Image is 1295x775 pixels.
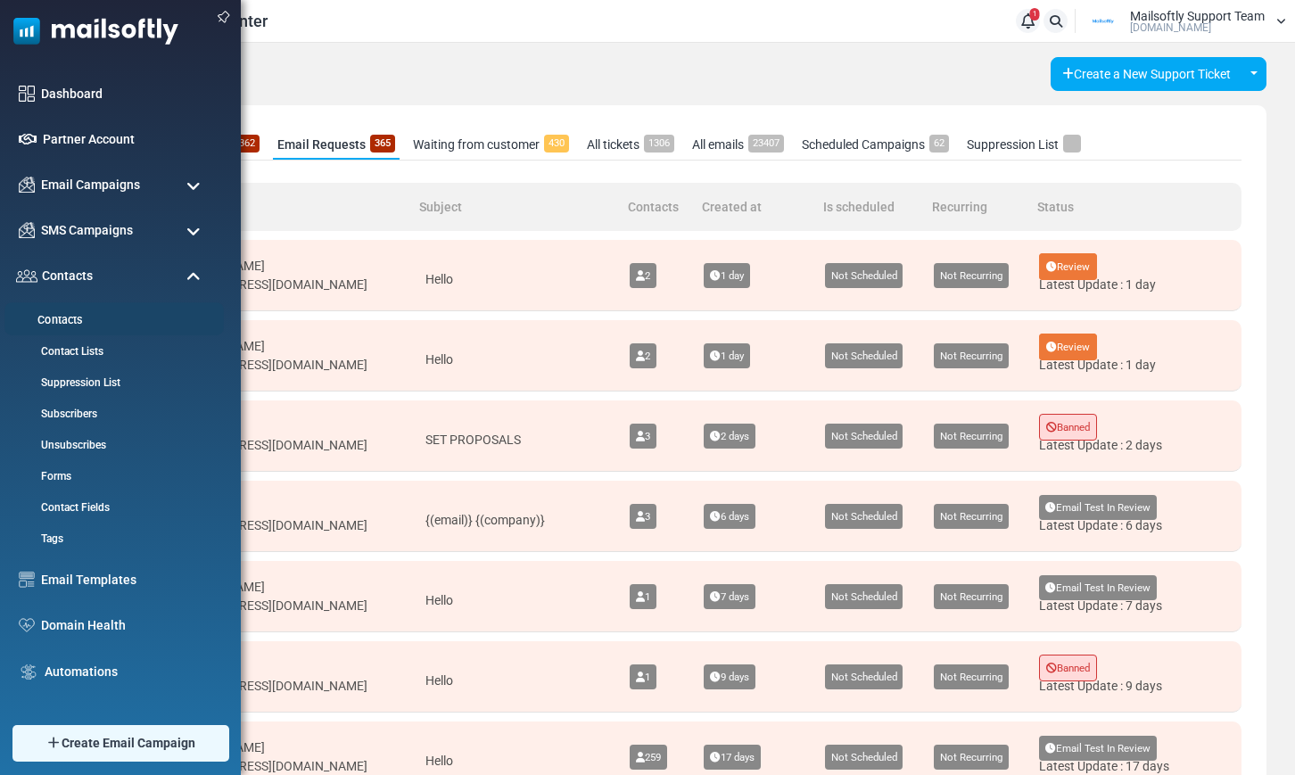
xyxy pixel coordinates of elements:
a: All emails23407 [688,130,788,160]
span: SET PROPOSALS [425,433,521,447]
span: Not Recurring [934,504,1009,529]
span: Hello [425,272,453,286]
div: [EMAIL_ADDRESS][DOMAIN_NAME] [169,436,367,455]
span: 430 [544,135,569,153]
img: domain-health-icon.svg [19,618,35,632]
td: Latest Update : 6 days [1030,481,1241,552]
a: Contact Fields [10,499,214,515]
a: Waiting from customer430 [408,130,573,160]
span: Create Email Campaign [62,734,195,753]
div: [PERSON_NAME] [169,257,367,276]
a: Subscribers [10,406,214,422]
th: Created at [695,183,816,231]
a: Domain Health [41,616,210,635]
span: 1 [630,664,656,689]
span: Email Campaigns [41,176,140,194]
a: Suppression List [962,130,1085,160]
th: Subject [412,183,621,231]
span: 2 days [704,424,755,449]
span: Not Recurring [934,343,1009,368]
td: Latest Update : 7 days [1030,561,1241,632]
span: Not Scheduled [825,584,903,609]
span: 62 [929,135,949,153]
th: Recurring [925,183,1030,231]
span: Not Recurring [934,584,1009,609]
td: Latest Update : 9 days [1030,641,1241,713]
span: 2 [630,343,656,368]
a: Partner Account [43,130,210,149]
img: dashboard-icon.svg [19,86,35,102]
span: Hello [425,593,453,607]
span: Not Recurring [934,745,1009,770]
div: ic [169,417,367,436]
span: SMS Campaigns [41,221,133,240]
span: Not Scheduled [825,424,903,449]
span: Not Recurring [934,664,1009,689]
span: Hello [425,673,453,688]
span: Not Scheduled [825,664,903,689]
span: Review [1039,334,1097,360]
span: Review [1039,253,1097,280]
a: Automations [45,663,210,681]
span: Not Recurring [934,263,1009,288]
span: 9 days [704,664,755,689]
span: Mailsoftly Support Team [1130,10,1265,22]
a: Email Requests365 [273,130,400,160]
a: User Logo Mailsoftly Support Team [DOMAIN_NAME] [1081,8,1286,35]
span: 1 day [704,343,750,368]
div: [PERSON_NAME] [169,738,367,757]
span: 2 [630,263,656,288]
img: campaigns-icon.png [19,222,35,238]
a: Dashboard [41,85,210,103]
img: workflow.svg [19,662,38,682]
span: Email Test In Review [1039,736,1157,761]
a: Create a New Support Ticket [1051,57,1242,91]
div: [EMAIL_ADDRESS][DOMAIN_NAME] [169,516,367,535]
a: Unsubscribes [10,437,214,453]
span: Banned [1039,414,1097,441]
span: 365 [370,135,395,153]
th: Contacts [621,183,695,231]
span: 1 [630,584,656,609]
span: 3 [630,504,656,529]
td: Latest Update : 2 days [1030,400,1241,472]
span: Not Scheduled [825,504,903,529]
span: Not Recurring [934,424,1009,449]
td: Latest Update : 1 day [1030,320,1241,392]
span: 362 [235,135,260,153]
span: 23407 [748,135,784,153]
a: Forms [10,468,214,484]
span: 1 day [704,263,750,288]
a: Email Templates [41,571,210,589]
img: User Logo [1081,8,1126,35]
th: Is scheduled [816,183,925,231]
a: Contact Lists [10,343,214,359]
a: Tags [10,531,214,547]
span: 6 days [704,504,755,529]
span: 17 days [704,745,761,770]
span: 3 [630,424,656,449]
div: [EMAIL_ADDRESS][DOMAIN_NAME] [169,597,367,615]
span: Not Scheduled [825,343,903,368]
td: Latest Update : 1 day [1030,240,1241,311]
span: Not Scheduled [825,263,903,288]
span: 259 [630,745,667,770]
span: [DOMAIN_NAME] [1130,22,1211,33]
div: [EMAIL_ADDRESS][DOMAIN_NAME] [169,356,367,375]
a: 1 [1016,9,1040,33]
div: kuzey Aksu [169,498,367,516]
span: Email Test In Review [1039,575,1157,600]
div: [EMAIL_ADDRESS][DOMAIN_NAME] [169,276,367,294]
span: 1306 [644,135,674,153]
span: Email Test In Review [1039,495,1157,520]
a: Suppression List [10,375,214,391]
div: pal [169,658,367,677]
a: Scheduled Campaigns62 [797,130,953,160]
span: 7 days [704,584,755,609]
span: Hello [425,352,453,367]
th: Sender [111,183,412,231]
div: [EMAIL_ADDRESS][DOMAIN_NAME] [169,677,367,696]
span: Contacts [42,267,93,285]
span: Banned [1039,655,1097,681]
img: contacts-icon.svg [16,269,37,282]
